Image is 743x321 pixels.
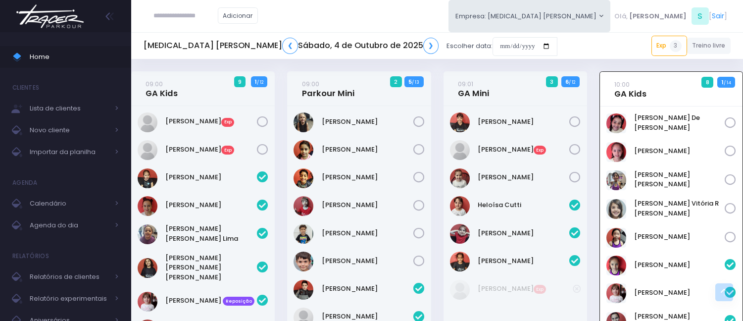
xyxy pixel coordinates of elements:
a: Sair [712,11,724,21]
a: 09:00Parkour Mini [302,79,354,99]
img: Laís Silva de Mendonça [450,224,470,244]
img: Serena Tseng [606,228,626,248]
a: [PERSON_NAME] [PERSON_NAME] [PERSON_NAME] [165,253,257,282]
a: Treino livre [687,38,731,54]
a: 10:00GA Kids [614,79,646,99]
a: [PERSON_NAME] [478,228,569,238]
h4: Relatórios [12,246,49,266]
h5: [MEDICAL_DATA] [PERSON_NAME] Sábado, 4 de Outubro de 2025 [144,38,439,54]
a: [PERSON_NAME] [478,117,569,127]
strong: 6 [565,78,569,86]
img: Benicio Domingos Barbosa [294,280,313,300]
span: Exp [221,118,234,127]
img: Diana ferreira dos santos [450,112,470,132]
a: Heloísa Cutti [478,200,569,210]
img: Thomás Capovilla Rodrigues [294,252,313,271]
span: Lista de clientes [30,102,109,115]
img: Léo Sass Lopes [294,168,313,188]
a: [PERSON_NAME] [634,146,725,156]
small: / 13 [412,79,419,85]
span: Novo cliente [30,124,109,137]
img: Pedro Pereira Tercarioli [294,224,313,244]
img: Heloísa Cutti Iagalo [450,196,470,216]
img: Arthur Amancio Baldasso [294,112,313,132]
a: [PERSON_NAME] Vitória R [PERSON_NAME] [634,199,725,218]
img: Isabella Dominici Andrade [138,292,157,312]
a: [PERSON_NAME] [PERSON_NAME] [634,170,725,189]
img: Ana Clara Vicalvi DOliveira Lima [138,224,157,244]
span: 8 [701,77,713,88]
a: Adicionar [218,7,258,24]
h4: Clientes [12,78,39,98]
span: Relatório experimentais [30,292,109,305]
img: Laura Kezam [138,140,157,160]
a: [PERSON_NAME] [322,172,413,182]
a: [PERSON_NAME] [322,200,413,210]
a: Exp3 [651,36,687,55]
a: ❮ [282,38,298,54]
span: Relatórios de clientes [30,270,109,283]
a: [PERSON_NAME] [322,145,413,155]
img: Laura Kezam [450,280,470,300]
img: Isadora Soares de Sousa Santos [606,113,626,133]
a: [PERSON_NAME] [478,172,569,182]
small: 10:00 [614,80,630,89]
span: 3 [546,76,558,87]
a: [PERSON_NAME] [634,260,725,270]
a: [PERSON_NAME]Exp [478,145,569,155]
span: 2 [390,76,402,87]
a: [PERSON_NAME] [322,256,413,266]
img: Luísa kezam [450,140,470,160]
img: Manuela Teixeira Isique [450,252,470,271]
span: Exp [534,146,546,155]
span: 9 [234,76,246,87]
small: / 12 [569,79,575,85]
a: [PERSON_NAME] [634,232,725,242]
small: 09:01 [458,79,473,89]
strong: 1 [722,78,724,86]
small: / 14 [724,80,731,86]
img: Marcela Herdt Garisto [450,168,470,188]
a: 09:00GA Kids [146,79,178,99]
span: Calendário [30,197,109,210]
span: Exp [221,146,234,155]
strong: 1 [255,78,257,86]
img: BEATRIZ PIVATO [606,256,626,275]
a: [PERSON_NAME] [634,288,725,298]
small: 09:00 [302,79,319,89]
img: Julia Figueiredo [606,142,626,162]
img: Isabela kezam [138,112,157,132]
a: [PERSON_NAME] [PERSON_NAME] Lima [165,224,257,243]
strong: 5 [408,78,412,86]
a: [PERSON_NAME] [322,117,413,127]
small: / 12 [257,79,263,85]
a: [PERSON_NAME]Exp [165,116,257,126]
img: Miguel Antunes Castilho [294,196,313,216]
small: 09:00 [146,79,163,89]
a: [PERSON_NAME] [322,284,413,294]
span: 3 [670,40,682,52]
a: [PERSON_NAME] [322,228,413,238]
h4: Agenda [12,173,38,193]
a: 09:01GA Mini [458,79,489,99]
span: [PERSON_NAME] [629,11,687,21]
span: S [692,7,709,25]
img: Isabella Dominici Andrade [606,283,626,303]
img: Helena Sass Lopes [294,140,313,160]
a: [PERSON_NAME] [165,200,257,210]
span: Agenda do dia [30,219,109,232]
img: Giovana Ferroni Gimenes de Almeida [138,258,157,278]
img: Ana Clara Rufino [138,196,157,216]
img: Maria Vitória R Vieira [606,199,626,219]
a: [PERSON_NAME] [165,172,257,182]
a: ❯ [423,38,439,54]
a: [PERSON_NAME] De [PERSON_NAME] [634,113,725,132]
div: [ ] [610,5,731,27]
span: Exp [534,285,546,294]
a: [PERSON_NAME] Reposição [165,296,257,306]
span: Olá, [614,11,628,21]
img: Lorena Arcanjo Parreira [606,170,626,190]
img: Alice Silva de Mendonça [138,168,157,188]
a: [PERSON_NAME]Exp [165,145,257,155]
span: Reposição [223,297,254,306]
